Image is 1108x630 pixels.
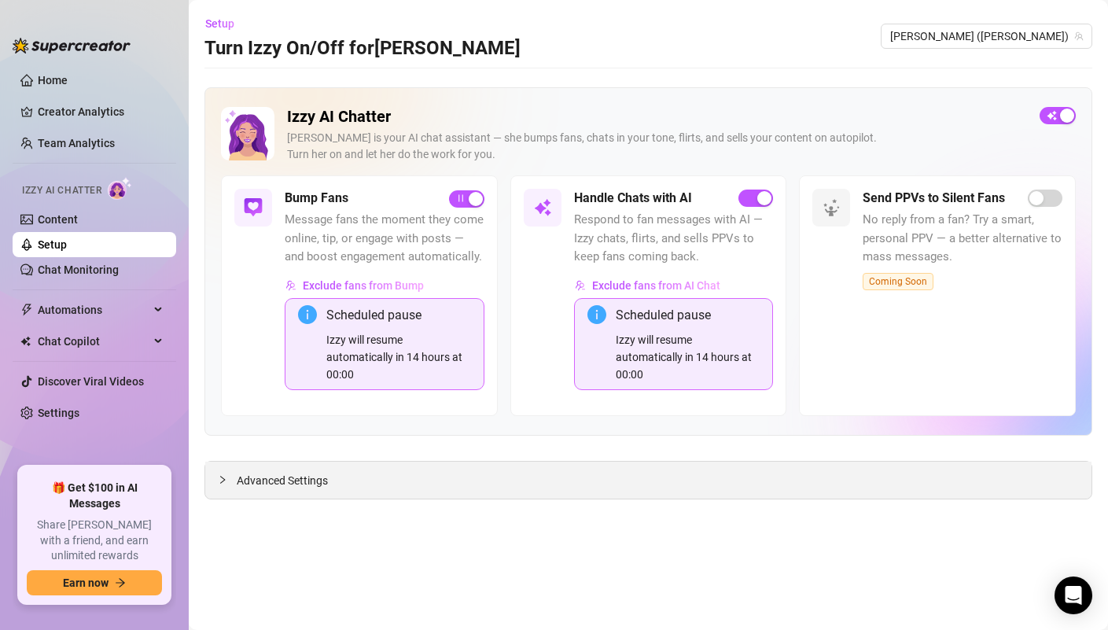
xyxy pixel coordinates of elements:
span: 🎁 Get $100 in AI Messages [27,481,162,511]
span: Share [PERSON_NAME] with a friend, and earn unlimited rewards [27,518,162,564]
a: Discover Viral Videos [38,375,144,388]
h2: Izzy AI Chatter [287,107,1027,127]
div: collapsed [218,471,237,488]
a: Chat Monitoring [38,263,119,276]
h5: Send PPVs to Silent Fans [863,189,1005,208]
a: Home [38,74,68,87]
img: svg%3e [244,198,263,217]
span: info-circle [298,305,317,324]
div: [PERSON_NAME] is your AI chat assistant — she bumps fans, chats in your tone, flirts, and sells y... [287,130,1027,163]
button: Setup [204,11,247,36]
span: Respond to fan messages with AI — Izzy chats, flirts, and sells PPVs to keep fans coming back. [574,211,774,267]
a: Creator Analytics [38,99,164,124]
button: Exclude fans from Bump [285,273,425,298]
img: logo-BBDzfeDw.svg [13,38,131,53]
img: svg%3e [285,280,296,291]
span: Automations [38,297,149,322]
a: Team Analytics [38,137,115,149]
img: svg%3e [575,280,586,291]
span: Coming Soon [863,273,933,290]
img: svg%3e [533,198,552,217]
div: Scheduled pause [326,305,471,325]
div: Izzy will resume automatically in 14 hours at 00:00 [616,331,760,383]
img: Chat Copilot [20,336,31,347]
span: Setup [205,17,234,30]
div: Izzy will resume automatically in 14 hours at 00:00 [326,331,471,383]
span: thunderbolt [20,304,33,316]
span: collapsed [218,475,227,484]
a: Content [38,213,78,226]
span: Izzy AI Chatter [22,183,101,198]
img: svg%3e [822,198,841,217]
a: Setup [38,238,67,251]
span: info-circle [587,305,606,324]
button: Exclude fans from AI Chat [574,273,721,298]
span: No reply from a fan? Try a smart, personal PPV — a better alternative to mass messages. [863,211,1062,267]
span: Jennifer (jennifermonroex) [890,24,1083,48]
div: Scheduled pause [616,305,760,325]
span: Exclude fans from Bump [303,279,424,292]
span: Advanced Settings [237,472,328,489]
button: Earn nowarrow-right [27,570,162,595]
span: Exclude fans from AI Chat [592,279,720,292]
span: Chat Copilot [38,329,149,354]
img: AI Chatter [108,177,132,200]
h5: Bump Fans [285,189,348,208]
div: Open Intercom Messenger [1055,577,1092,614]
span: team [1074,31,1084,41]
img: Izzy AI Chatter [221,107,274,160]
span: arrow-right [115,577,126,588]
h5: Handle Chats with AI [574,189,692,208]
h3: Turn Izzy On/Off for [PERSON_NAME] [204,36,521,61]
span: Message fans the moment they come online, tip, or engage with posts — and boost engagement automa... [285,211,484,267]
a: Settings [38,407,79,419]
span: Earn now [63,577,109,589]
